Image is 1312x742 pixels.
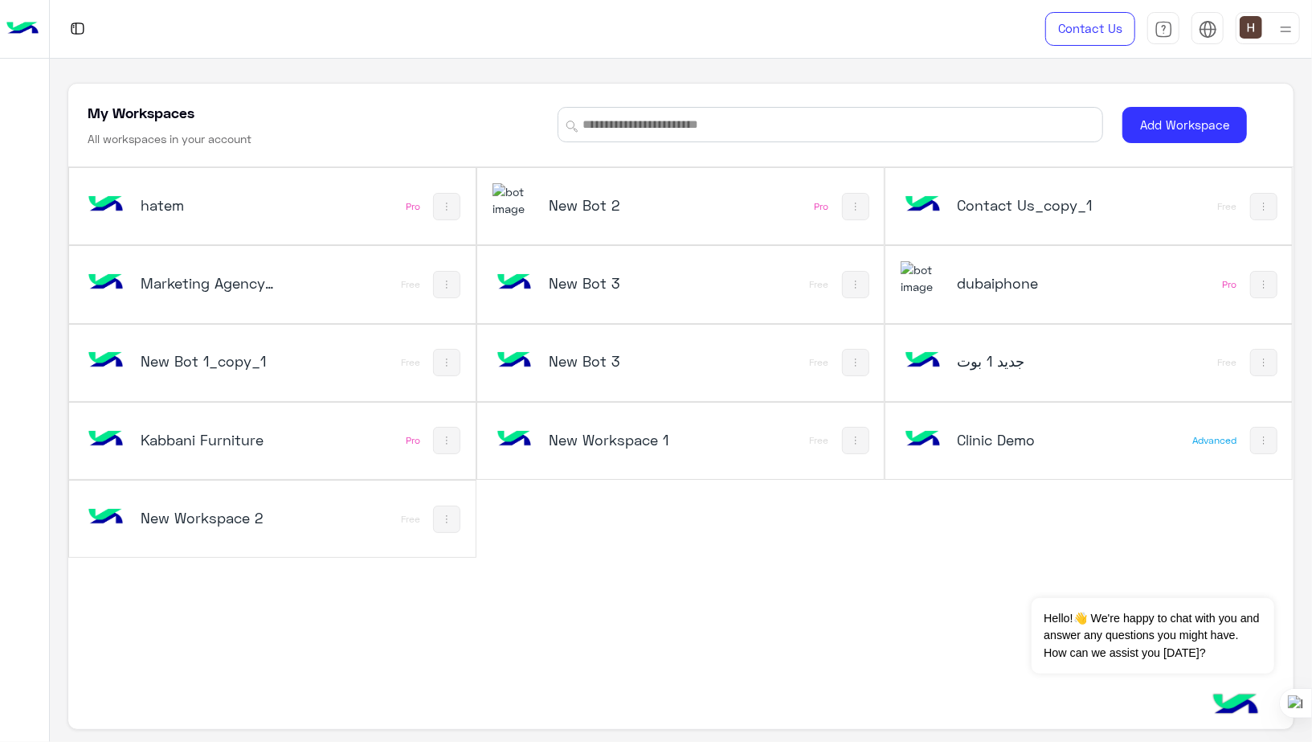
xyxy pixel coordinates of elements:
[549,195,685,215] h5: New Bot 2
[141,195,276,215] h5: hatem
[815,200,829,213] div: Pro
[901,261,944,296] img: 1403182699927242
[957,351,1093,371] h5: بوت‎ جديد 1
[957,273,1093,293] h5: dubaiphone
[1223,278,1237,291] div: Pro
[1032,598,1273,674] span: Hello!👋 We're happy to chat with you and answer any questions you might have. How can we assist y...
[901,183,944,227] img: bot image
[549,430,685,449] h5: New Workspace 1
[401,513,420,526] div: Free
[1218,356,1237,369] div: Free
[141,508,276,527] h5: New Workspace 2
[1193,434,1237,447] div: Advanced
[901,339,944,383] img: bot image
[493,339,536,383] img: bot image
[957,195,1093,215] h5: Contact Us_copy_1
[1218,200,1237,213] div: Free
[1122,107,1247,143] button: Add Workspace
[406,200,420,213] div: Pro
[810,434,829,447] div: Free
[901,418,944,461] img: bot image
[957,430,1093,449] h5: Clinic Demo
[549,351,685,371] h5: New Bot 3
[810,356,829,369] div: Free
[401,278,420,291] div: Free
[84,496,128,539] img: bot image
[493,418,536,461] img: bot image
[84,418,128,461] img: bot image
[84,261,128,305] img: bot image
[1147,12,1179,46] a: tab
[493,261,536,305] img: bot image
[1045,12,1135,46] a: Contact Us
[493,183,536,218] img: 324553810740815
[84,183,128,227] img: bot image
[67,18,88,39] img: tab
[1240,16,1262,39] img: userImage
[1199,20,1217,39] img: tab
[1276,19,1296,39] img: profile
[141,273,276,293] h5: Marketing Agency_copy_1
[549,273,685,293] h5: New Bot 3
[1208,678,1264,734] img: hulul-logo.png
[84,339,128,383] img: bot image
[810,278,829,291] div: Free
[88,103,194,122] h5: My Workspaces
[406,434,420,447] div: Pro
[401,356,420,369] div: Free
[6,12,39,46] img: Logo
[141,430,276,449] h5: Kabbani Furniture
[141,351,276,371] h5: New Bot 1_copy_1
[1155,20,1173,39] img: tab
[88,131,251,147] h6: All workspaces in your account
